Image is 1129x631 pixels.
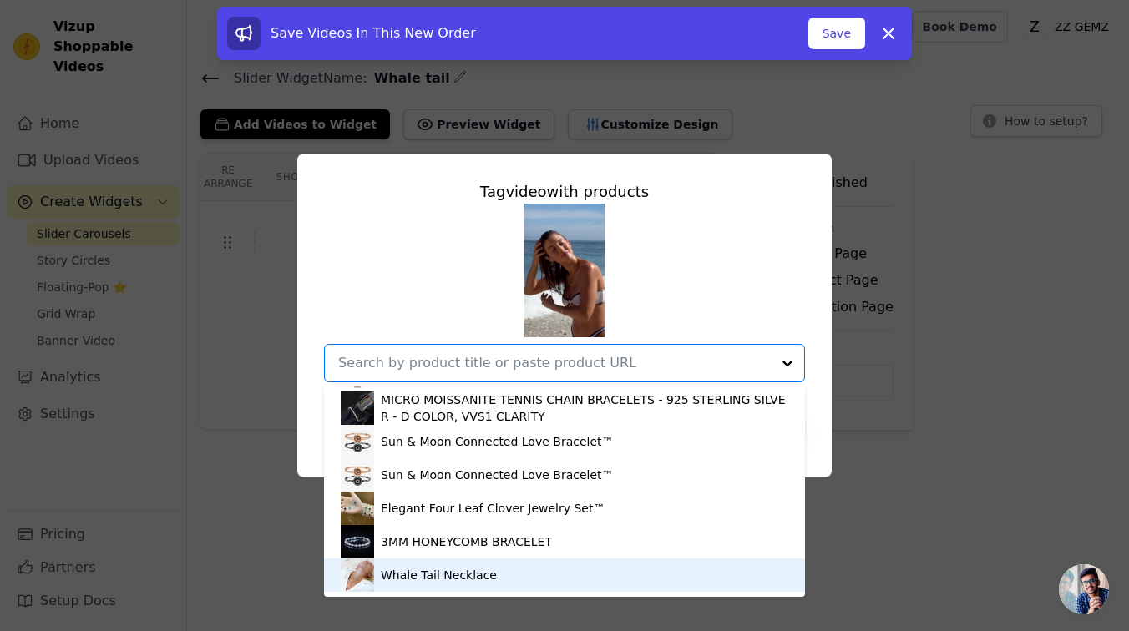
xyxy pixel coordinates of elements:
[524,204,605,337] img: tn-b7951017f59045648d38fd4467d55176.png
[808,18,865,49] button: Save
[341,425,374,458] img: product thumbnail
[341,391,374,425] img: product thumbnail
[381,391,788,425] div: MICRO MOISSANITE TENNIS CHAIN BRACELETS - 925 STERLING SILVER - D COLOR, VVS1 CLARITY
[381,567,497,583] div: Whale Tail Necklace
[324,180,805,204] div: Tag video with products
[271,25,476,41] span: Save Videos In This New Order
[381,433,614,450] div: Sun & Moon Connected Love Bracelet™
[338,353,771,373] input: Search by product title or paste product URL
[381,467,614,483] div: Sun & Moon Connected Love Bracelet™
[341,458,374,492] img: product thumbnail
[341,492,374,525] img: product thumbnail
[381,500,605,517] div: Elegant Four Leaf Clover Jewelry Set™
[341,558,374,592] img: product thumbnail
[381,533,552,550] div: 3MM HONEYCOMB BRACELET
[341,525,374,558] img: product thumbnail
[1059,564,1109,614] a: Open chat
